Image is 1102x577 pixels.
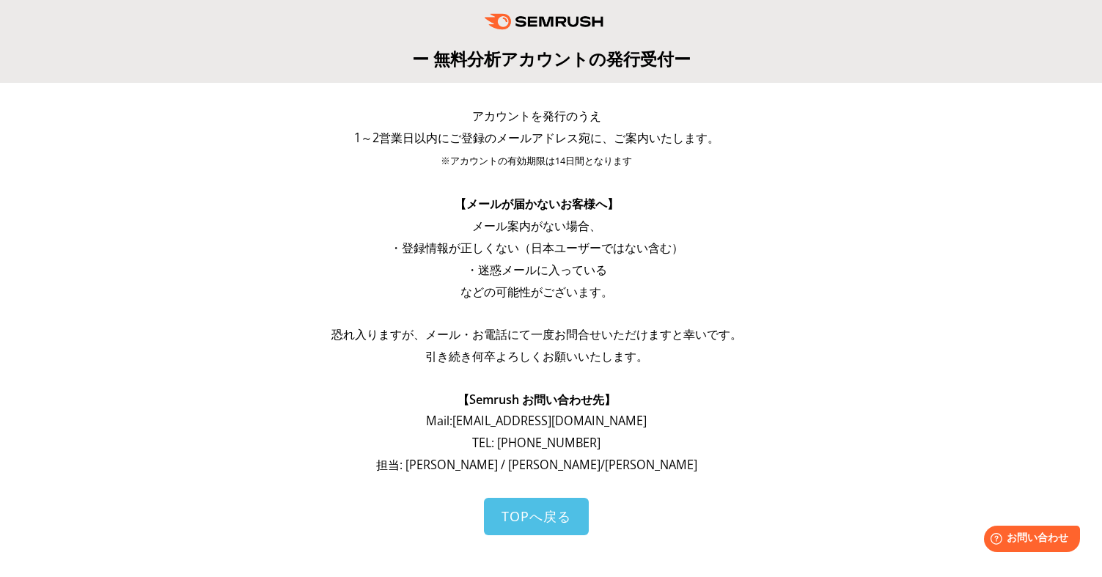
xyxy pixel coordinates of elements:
[390,240,683,256] span: ・登録情報が正しくない（日本ユーザーではない含む）
[466,262,607,278] span: ・迷惑メールに入っている
[426,413,647,429] span: Mail: [EMAIL_ADDRESS][DOMAIN_NAME]
[971,520,1086,561] iframe: Help widget launcher
[472,108,601,124] span: アカウントを発行のうえ
[331,326,742,342] span: 恐れ入りますが、メール・お電話にて一度お問合せいただけますと幸いです。
[412,47,691,70] span: ー 無料分析アカウントの発行受付ー
[472,218,601,234] span: メール案内がない場合、
[458,392,616,408] span: 【Semrush お問い合わせ先】
[502,507,571,525] span: TOPへ戻る
[472,435,600,451] span: TEL: [PHONE_NUMBER]
[354,130,719,146] span: 1～2営業日以内にご登録のメールアドレス宛に、ご案内いたします。
[484,498,589,535] a: TOPへ戻る
[376,457,697,473] span: 担当: [PERSON_NAME] / [PERSON_NAME]/[PERSON_NAME]
[460,284,613,300] span: などの可能性がございます。
[441,155,632,167] span: ※アカウントの有効期限は14日間となります
[425,348,648,364] span: 引き続き何卒よろしくお願いいたします。
[455,196,619,212] span: 【メールが届かないお客様へ】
